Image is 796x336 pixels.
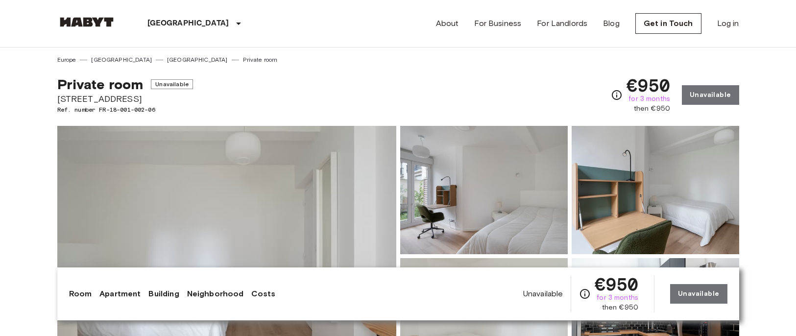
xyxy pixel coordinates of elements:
img: Picture of unit FR-18-001-002-06 [572,126,739,254]
a: Apartment [99,288,141,300]
a: Costs [251,288,275,300]
a: Europe [57,55,76,64]
svg: Check cost overview for full price breakdown. Please note that discounts apply to new joiners onl... [579,288,591,300]
img: Habyt [57,17,116,27]
a: [GEOGRAPHIC_DATA] [167,55,228,64]
span: Unavailable [523,288,563,299]
a: For Business [474,18,521,29]
span: [STREET_ADDRESS] [57,93,193,105]
img: Picture of unit FR-18-001-002-06 [400,126,568,254]
span: Private room [57,76,144,93]
svg: Check cost overview for full price breakdown. Please note that discounts apply to new joiners onl... [611,89,623,101]
span: Unavailable [151,79,193,89]
span: €950 [595,275,638,293]
a: Private room [243,55,278,64]
span: for 3 months [628,94,670,104]
a: For Landlords [537,18,587,29]
span: Ref. number FR-18-001-002-06 [57,105,193,114]
a: [GEOGRAPHIC_DATA] [91,55,152,64]
a: Building [148,288,179,300]
span: for 3 months [597,293,638,303]
a: Get in Touch [635,13,701,34]
span: €950 [627,76,670,94]
span: then €950 [634,104,670,114]
a: Log in [717,18,739,29]
a: About [436,18,459,29]
span: then €950 [602,303,638,312]
a: Room [69,288,92,300]
p: [GEOGRAPHIC_DATA] [147,18,229,29]
a: Neighborhood [187,288,244,300]
a: Blog [603,18,620,29]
